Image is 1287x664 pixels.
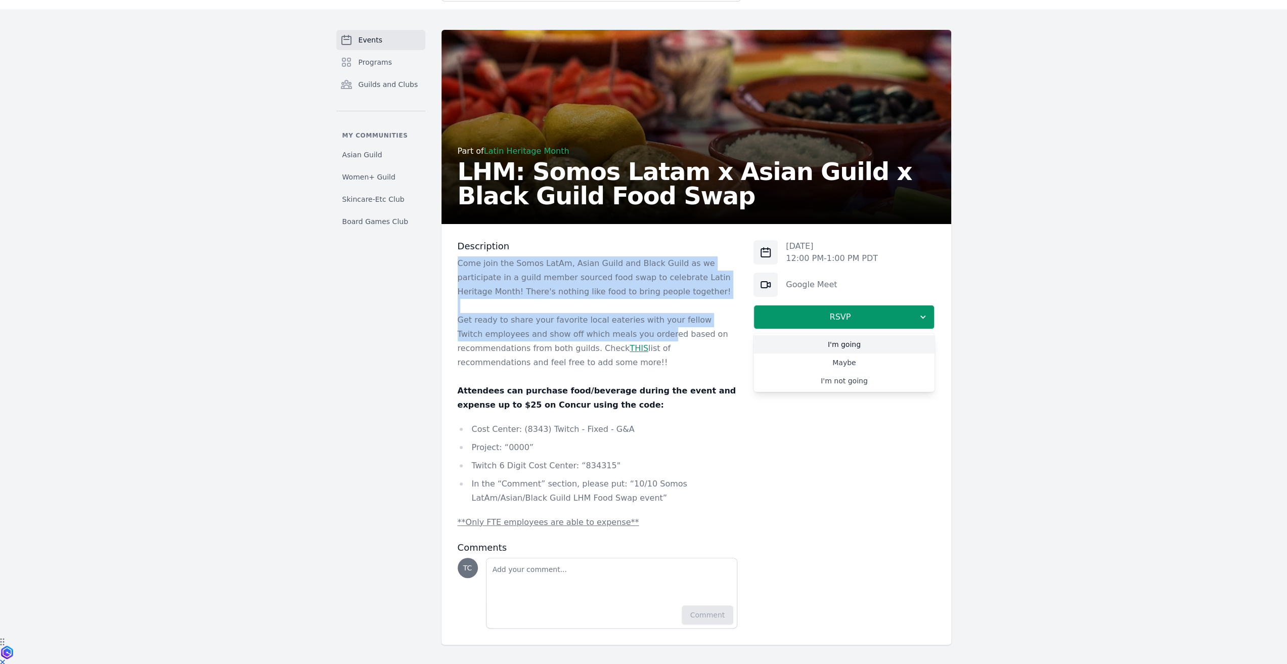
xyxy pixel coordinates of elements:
[458,542,738,554] h3: Comments
[359,79,418,90] span: Guilds and Clubs
[336,190,425,208] a: Skincare-Etc Club
[458,459,738,473] li: Twitch 6 Digit Cost Center: “834315"
[762,311,918,323] span: RSVP
[682,605,734,625] button: Comment
[630,343,648,353] a: THIS
[484,146,569,156] a: Latin Heritage Month
[753,335,935,353] a: I'm going
[342,216,408,227] span: Board Games Club
[458,256,738,299] p: Come join the Somos LatAm, Asian Guild and Black Guild as we participate in a guild member source...
[463,564,472,571] span: TC
[336,52,425,72] a: Programs
[336,30,425,231] nav: Sidebar
[359,57,392,67] span: Programs
[336,212,425,231] a: Board Games Club
[458,440,738,455] li: Project: “0000”
[753,333,935,392] div: RSVP
[458,422,738,436] li: Cost Center: (8343) Twitch - Fixed - G&A
[336,74,425,95] a: Guilds and Clubs
[342,194,405,204] span: Skincare-Etc Club
[336,131,425,140] p: My communities
[359,35,382,45] span: Events
[458,313,738,370] p: Get ready to share your favorite local eateries with your fellow Twitch employees and show off wh...
[753,372,935,390] a: I'm not going
[342,150,382,160] span: Asian Guild
[786,280,837,289] a: Google Meet
[458,145,935,157] div: Part of
[786,240,878,252] p: [DATE]
[336,168,425,186] a: Women+ Guild
[458,159,935,208] h2: LHM: Somos Latam x Asian Guild x Black Guild Food Swap
[753,305,935,329] button: RSVP
[336,30,425,50] a: Events
[342,172,395,182] span: Women+ Guild
[458,386,736,410] strong: Attendees can purchase food/beverage during the event and expense up to $25 on Concur using the c...
[458,240,738,252] h3: Description
[786,252,878,264] p: 12:00 PM - 1:00 PM PDT
[458,517,639,527] u: **Only FTE employees are able to expense**
[458,477,738,505] li: In the “Comment” section, please put: “10/10 Somos LatAm/Asian/Black Guild LHM Food Swap event”
[336,146,425,164] a: Asian Guild
[753,353,935,372] a: Maybe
